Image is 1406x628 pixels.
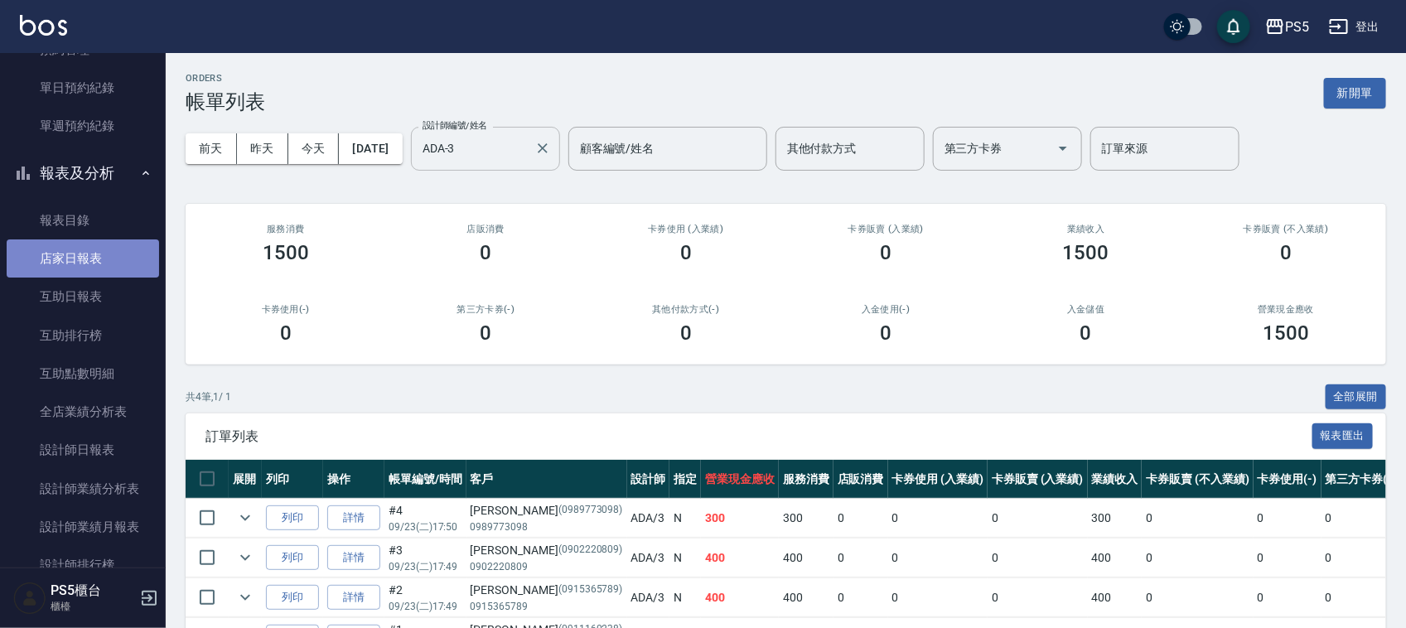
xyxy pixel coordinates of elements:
span: 訂單列表 [205,428,1312,445]
th: 卡券使用(-) [1254,460,1321,499]
h2: 第三方卡券(-) [406,304,567,315]
th: 服務消費 [779,460,833,499]
button: 報表及分析 [7,152,159,195]
button: Open [1050,135,1076,162]
h3: 1500 [263,241,309,264]
button: expand row [233,545,258,570]
button: 報表匯出 [1312,423,1374,449]
img: Logo [20,15,67,36]
th: 卡券使用 (入業績) [888,460,988,499]
div: [PERSON_NAME] [471,542,623,559]
td: 0 [833,578,888,617]
h2: 卡券使用(-) [205,304,366,315]
a: 詳情 [327,585,380,611]
th: 展開 [229,460,262,499]
td: N [669,499,701,538]
th: 客戶 [466,460,627,499]
button: 登出 [1322,12,1386,42]
th: 帳單編號/時間 [384,460,466,499]
button: Clear [531,137,554,160]
a: 店家日報表 [7,239,159,278]
button: 列印 [266,505,319,531]
th: 卡券販賣 (不入業績) [1142,460,1253,499]
a: 報表目錄 [7,201,159,239]
h2: 業績收入 [1006,224,1167,234]
td: 400 [779,539,833,577]
label: 設計師編號/姓名 [423,119,487,132]
p: (0902220809) [558,542,623,559]
td: N [669,539,701,577]
th: 店販消費 [833,460,888,499]
a: 設計師日報表 [7,431,159,469]
a: 設計師業績月報表 [7,508,159,546]
p: 共 4 筆, 1 / 1 [186,389,231,404]
button: 列印 [266,545,319,571]
td: 0 [1142,499,1253,538]
h2: 入金使用(-) [806,304,967,315]
a: 報表匯出 [1312,428,1374,443]
h3: 0 [680,321,692,345]
td: 0 [1142,578,1253,617]
h2: 營業現金應收 [1206,304,1367,315]
td: 0 [1142,539,1253,577]
td: #2 [384,578,466,617]
td: 0 [888,578,988,617]
td: N [669,578,701,617]
h3: 0 [480,241,491,264]
img: Person [13,582,46,615]
p: 0915365789 [471,599,623,614]
h2: 卡券使用 (入業績) [606,224,766,234]
h2: 其他付款方式(-) [606,304,766,315]
h3: 0 [680,241,692,264]
td: 0 [1321,539,1401,577]
h3: 服務消費 [205,224,366,234]
td: 0 [988,539,1088,577]
p: 櫃檯 [51,599,135,614]
a: 設計師業績分析表 [7,470,159,508]
p: 0902220809 [471,559,623,574]
td: 0 [1254,578,1321,617]
h3: 0 [880,321,891,345]
h3: 0 [880,241,891,264]
th: 操作 [323,460,384,499]
td: 0 [988,578,1088,617]
td: 0 [1254,539,1321,577]
h3: 0 [480,321,491,345]
h3: 0 [1280,241,1292,264]
td: 400 [1088,539,1143,577]
button: save [1217,10,1250,43]
td: 0 [1321,578,1401,617]
button: 今天 [288,133,340,164]
h3: 0 [280,321,292,345]
p: 09/23 (二) 17:50 [389,519,462,534]
button: expand row [233,585,258,610]
td: 0 [1254,499,1321,538]
td: 400 [1088,578,1143,617]
a: 單日預約紀錄 [7,69,159,107]
td: 0 [1321,499,1401,538]
td: ADA /3 [627,499,670,538]
h2: 入金儲值 [1006,304,1167,315]
h3: 0 [1080,321,1092,345]
a: 互助日報表 [7,278,159,316]
h3: 帳單列表 [186,90,265,114]
a: 全店業績分析表 [7,393,159,431]
a: 詳情 [327,505,380,531]
td: 300 [701,499,779,538]
th: 列印 [262,460,323,499]
a: 設計師排行榜 [7,546,159,584]
p: 09/23 (二) 17:49 [389,599,462,614]
th: 設計師 [627,460,670,499]
td: 400 [701,539,779,577]
a: 新開單 [1324,85,1386,100]
p: 09/23 (二) 17:49 [389,559,462,574]
td: 300 [1088,499,1143,538]
th: 第三方卡券(-) [1321,460,1401,499]
td: #3 [384,539,466,577]
td: ADA /3 [627,539,670,577]
td: 0 [888,539,988,577]
h2: 卡券販賣 (不入業績) [1206,224,1367,234]
p: (0915365789) [558,582,623,599]
button: [DATE] [339,133,402,164]
th: 業績收入 [1088,460,1143,499]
